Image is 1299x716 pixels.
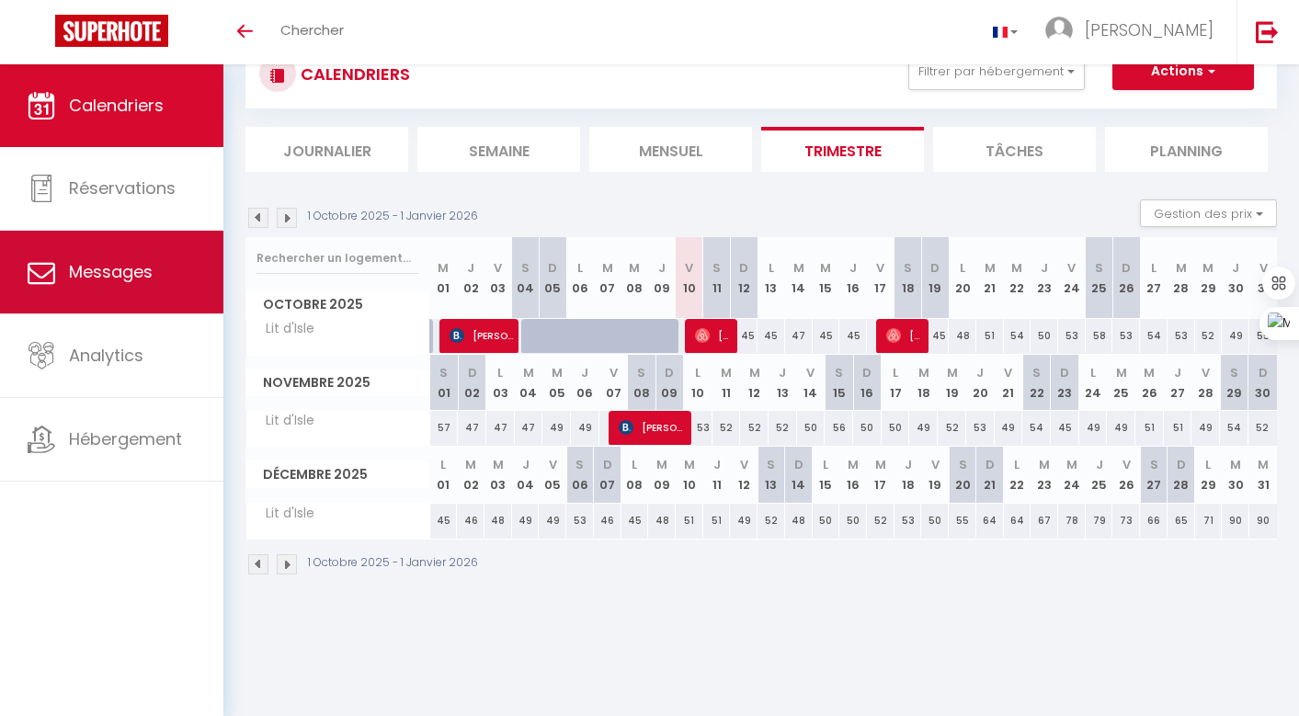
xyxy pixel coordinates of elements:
[484,237,512,319] th: 03
[1004,447,1031,503] th: 22
[637,364,645,381] abbr: S
[308,208,478,225] p: 1 Octobre 2025 - 1 Janvier 2026
[69,176,176,199] span: Réservations
[712,355,741,411] th: 11
[740,355,769,411] th: 12
[1140,319,1168,353] div: 54
[610,364,618,381] abbr: V
[758,237,785,319] th: 13
[497,364,503,381] abbr: L
[949,237,976,319] th: 20
[938,411,966,445] div: 52
[484,447,512,503] th: 03
[893,364,898,381] abbr: L
[457,447,484,503] th: 02
[909,355,938,411] th: 18
[769,355,797,411] th: 13
[1195,319,1223,353] div: 52
[1205,456,1211,473] abbr: L
[280,20,344,40] span: Chercher
[976,237,1004,319] th: 21
[769,411,797,445] div: 52
[1191,411,1220,445] div: 49
[1079,355,1108,411] th: 24
[55,15,168,47] img: Super Booking
[949,319,976,353] div: 48
[1112,53,1254,90] button: Actions
[522,456,530,473] abbr: J
[1011,259,1022,277] abbr: M
[976,447,1004,503] th: 21
[703,237,731,319] th: 11
[494,259,502,277] abbr: V
[1112,504,1140,538] div: 73
[806,364,815,381] abbr: V
[976,504,1004,538] div: 64
[1086,447,1113,503] th: 25
[1090,364,1096,381] abbr: L
[947,364,958,381] abbr: M
[1058,237,1086,319] th: 24
[1249,447,1277,503] th: 31
[1116,364,1127,381] abbr: M
[758,504,785,538] div: 52
[308,554,478,572] p: 1 Octobre 2025 - 1 Janvier 2026
[676,237,703,319] th: 10
[1195,237,1223,319] th: 29
[703,447,731,503] th: 11
[839,447,867,503] th: 16
[1105,127,1268,172] li: Planning
[484,504,512,538] div: 48
[1060,364,1069,381] abbr: D
[1051,355,1079,411] th: 23
[457,504,484,538] div: 46
[512,504,540,538] div: 49
[594,237,621,319] th: 07
[813,237,840,319] th: 15
[1140,504,1168,538] div: 66
[539,447,566,503] th: 05
[938,355,966,411] th: 19
[1220,355,1248,411] th: 29
[849,259,857,277] abbr: J
[417,127,580,172] li: Semaine
[813,447,840,503] th: 15
[959,456,967,473] abbr: S
[712,411,741,445] div: 52
[589,127,752,172] li: Mensuel
[69,260,153,283] span: Messages
[1177,456,1186,473] abbr: D
[69,427,182,450] span: Hébergement
[862,364,872,381] abbr: D
[430,411,459,445] div: 57
[908,53,1085,90] button: Filtrer par hébergement
[921,319,949,353] div: 45
[749,364,760,381] abbr: M
[1004,319,1031,353] div: 54
[921,237,949,319] th: 19
[1096,456,1103,473] abbr: J
[1168,319,1195,353] div: 53
[1004,364,1012,381] abbr: V
[995,355,1023,411] th: 21
[542,355,571,411] th: 05
[548,259,557,277] abbr: D
[730,447,758,503] th: 12
[648,447,676,503] th: 09
[486,355,515,411] th: 03
[594,447,621,503] th: 07
[1230,364,1238,381] abbr: S
[1107,355,1135,411] th: 25
[621,504,649,538] div: 45
[1085,18,1214,41] span: [PERSON_NAME]
[867,237,894,319] th: 17
[249,319,319,339] span: Lit d'Isle
[619,410,683,445] span: [PERSON_NAME]
[995,411,1023,445] div: 49
[909,411,938,445] div: 49
[450,318,514,353] span: [PERSON_NAME]
[1248,411,1277,445] div: 52
[1058,447,1086,503] th: 24
[797,411,826,445] div: 50
[1140,199,1277,227] button: Gestion des prix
